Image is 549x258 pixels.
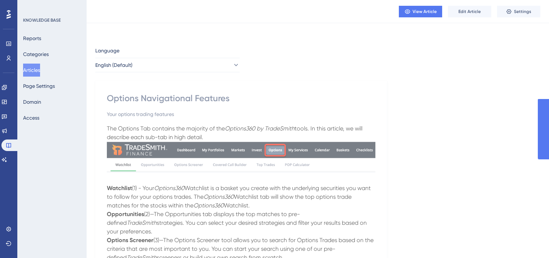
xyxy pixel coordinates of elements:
button: English (Default) [95,58,240,72]
button: View Article [399,6,442,17]
span: (2)—The Opportunities tab displays the top matches to pre-defined [107,211,300,226]
div: KNOWLEDGE BASE [23,17,61,23]
em: Options360 [154,185,184,192]
button: Categories [23,48,49,61]
span: strategies. You can select your desired strategies and filter your results based on your preferen... [107,219,368,235]
span: Settings [514,9,531,14]
span: (1) - Your [132,185,154,192]
span: English (Default) [95,61,132,69]
span: Language [95,46,119,55]
strong: Watchlist [107,185,132,192]
em: Options360 by TradeSmith [225,125,295,132]
span: The Options Tab contains the majority of the [107,125,225,132]
button: Page Settings [23,79,55,93]
strong: Opportunities [107,211,144,218]
button: Edit Article [448,6,491,17]
button: Reports [23,32,41,45]
span: View Article [413,9,437,14]
button: Domain [23,95,41,108]
strong: Options Screener [107,237,153,244]
em: Options360 [204,193,234,200]
span: Edit Article [458,9,481,14]
iframe: UserGuiding AI Assistant Launcher [519,229,540,251]
div: Options Navigational Features [107,93,375,104]
button: Articles [23,64,40,77]
div: Your options trading features [107,110,375,119]
em: TradeSmith [127,219,157,226]
button: Settings [497,6,540,17]
span: Watchlist. [224,202,250,209]
span: Watchlist is a basket you create with the underlying securities you want to follow for your optio... [107,185,372,200]
em: Options360 [193,202,224,209]
button: Access [23,111,39,124]
span: Watchlist tab will show the top options trade matches for the stocks within the [107,193,353,209]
